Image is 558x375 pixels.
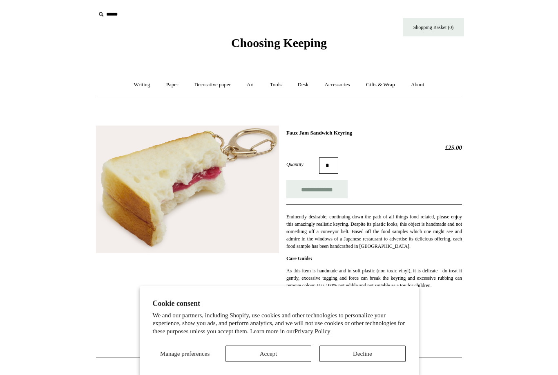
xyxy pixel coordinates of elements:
span: Choosing Keeping [231,36,327,49]
strong: Care Guide: [286,256,312,261]
img: Faux Jam Sandwich Keyring [96,126,279,254]
a: Gifts & Wrap [359,74,402,96]
a: Writing [127,74,158,96]
button: Decline [319,346,405,362]
button: Accept [225,346,311,362]
a: Choosing Keeping [231,43,327,48]
h2: £25.00 [286,144,462,151]
h4: Related Products [75,366,483,372]
p: Eminently desirable, continuing down the path of all things food related, please enjoy this amazi... [286,213,462,250]
a: About [404,74,432,96]
p: As this item is handmade and in soft plastic (non-toxic vinyl), it is delicate - do treat it gent... [286,267,462,289]
h1: Faux Jam Sandwich Keyring [286,130,462,136]
a: Accessories [317,74,357,96]
a: Tools [263,74,289,96]
span: Manage preferences [160,350,210,357]
button: Manage preferences [153,346,217,362]
a: Desk [290,74,316,96]
p: We and our partners, including Shopify, use cookies and other technologies to personalize your ex... [153,312,406,336]
h2: Cookie consent [153,299,406,308]
a: Art [239,74,261,96]
a: Paper [159,74,186,96]
label: Quantity [286,161,319,168]
a: Shopping Basket (0) [403,18,464,36]
a: Privacy Policy [295,328,330,335]
a: Decorative paper [187,74,238,96]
